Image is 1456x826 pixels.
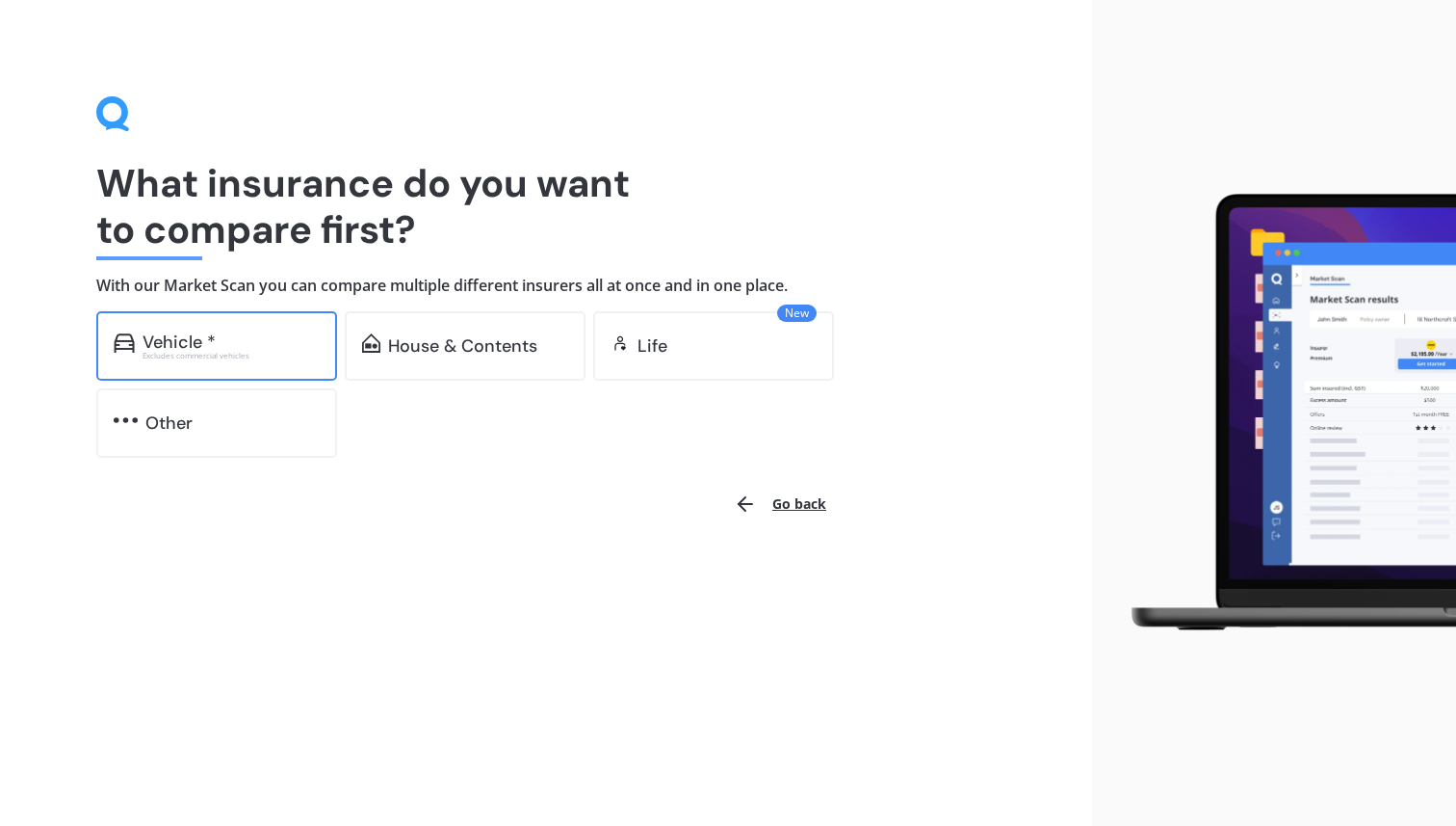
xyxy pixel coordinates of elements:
[388,336,537,356] div: House & Contents
[1107,184,1456,642] img: laptop.webp
[722,481,838,527] button: Go back
[145,413,193,433] div: Other
[637,336,667,356] div: Life
[362,333,380,353] img: home-and-contents.b802091223b8502ef2dd.svg
[611,333,630,353] img: life.f720d6a2d7cdcd3ad642.svg
[96,276,996,296] h4: With our Market Scan you can compare multiple different insurers all at once and in one place.
[777,305,817,322] span: New
[114,333,135,353] img: car.f15378c7a67c060ca3f3.svg
[143,333,216,352] div: Vehicle *
[96,160,996,253] h1: What insurance do you want to compare first?
[114,411,138,430] img: other.81dba5aafe580aa69f38.svg
[143,352,320,360] div: Excludes commercial vehicles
